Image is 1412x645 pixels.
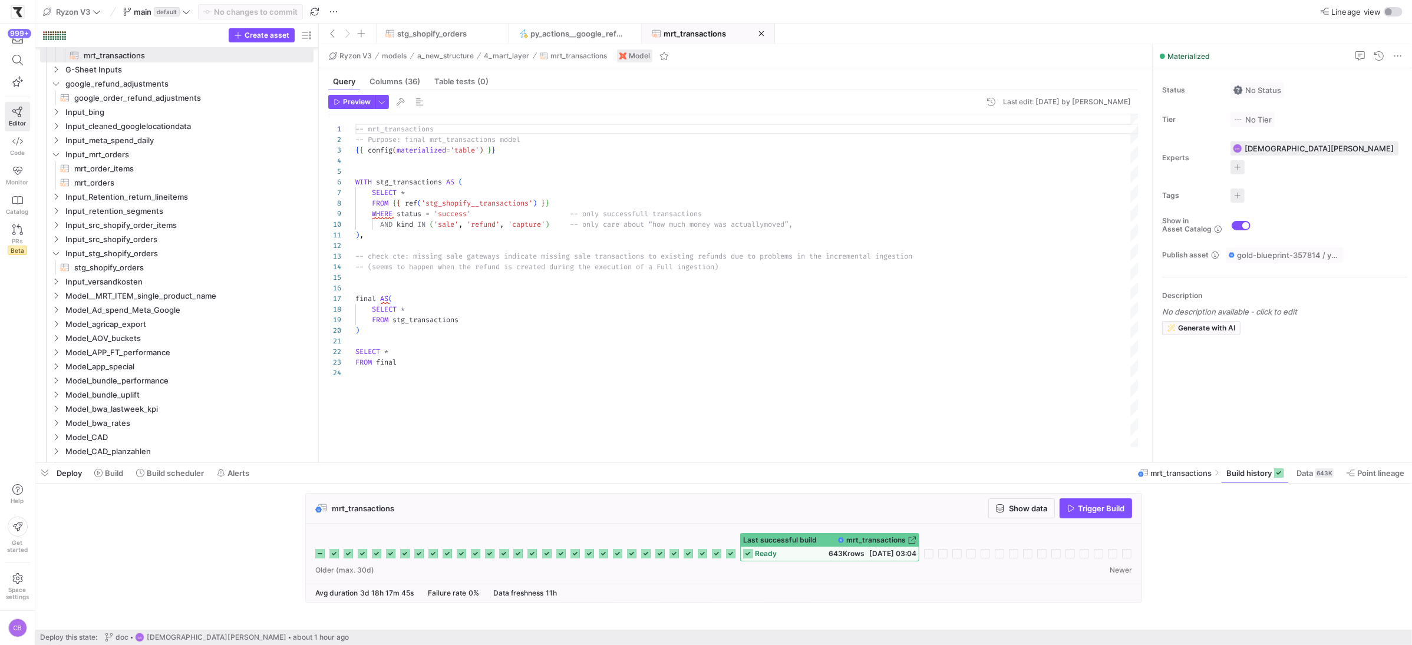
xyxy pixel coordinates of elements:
[328,95,375,109] button: Preview
[562,262,718,272] span: ing the execution of a Full ingestion)
[368,145,392,155] span: config
[458,177,463,187] span: (
[328,272,341,283] div: 15
[467,220,500,229] span: 'refund'
[315,588,358,597] span: Avg duration
[65,402,312,416] span: Model_bwa_lastweek_kpi
[134,7,151,16] span: main
[5,131,30,161] a: Code
[434,220,458,229] span: 'sale'
[65,219,312,232] span: Input_src_shopify_order_items
[1233,115,1272,124] span: No Tier
[397,29,467,38] span: stg_shopify_orders
[65,134,312,147] span: Input_meta_spend_daily
[829,549,865,558] span: 643K rows
[5,568,30,606] a: Spacesettings
[328,251,341,262] div: 13
[458,220,463,229] span: ,
[328,336,341,346] div: 21
[1357,468,1404,478] span: Point lineage
[6,178,29,186] span: Monitor
[550,52,607,60] span: mrt_transactions
[5,2,30,22] a: https://storage.googleapis.com/y42-prod-data-exchange/images/sBsRsYb6BHzNxH9w4w8ylRuridc3cmH4JEFn...
[65,148,312,161] span: Input_mrt_orders
[1233,85,1243,95] img: No status
[570,209,702,219] span: -- only successfull transactions
[333,78,355,85] span: Query
[1162,115,1221,124] span: Tier
[1221,463,1289,483] button: Build history
[372,315,388,325] span: FROM
[619,52,626,59] img: undefined
[1162,191,1221,200] span: Tags
[40,388,314,402] div: Press SPACE to select this row.
[355,326,359,335] span: )
[1233,144,1242,153] div: CB
[405,199,417,208] span: ref
[40,633,97,641] span: Deploy this state:
[40,190,314,204] div: Press SPACE to select this row.
[1078,504,1124,513] span: Trigger Build
[838,536,916,544] a: mrt_transactions
[40,62,314,77] div: Press SPACE to select this row.
[147,468,204,478] span: Build scheduler
[541,199,545,208] span: }
[65,374,312,388] span: Model_bundle_performance
[5,220,30,260] a: PRsBeta
[40,133,314,147] div: Press SPACE to select this row.
[65,77,312,91] span: google_refund_adjustments
[8,29,31,38] div: 999+
[1162,292,1407,300] p: Description
[57,468,82,478] span: Deploy
[1110,566,1132,574] span: Newer
[355,145,359,155] span: {
[65,120,312,133] span: Input_cleaned_googlelocationdata
[629,52,650,60] span: Model
[40,303,314,317] div: Press SPACE to select this row.
[328,145,341,156] div: 3
[40,147,314,161] div: Press SPACE to select this row.
[154,7,180,16] span: default
[5,161,30,190] a: Monitor
[469,588,479,597] span: 0%
[1331,7,1381,16] span: Lineage view
[372,199,388,208] span: FROM
[755,550,777,558] span: ready
[328,240,341,251] div: 12
[12,237,23,244] span: PRs
[740,533,919,561] button: Last successful buildmrt_transactionsready643Krows[DATE] 03:04
[40,345,314,359] div: Press SPACE to select this row.
[537,49,610,63] button: mrt_transactions
[359,230,364,240] span: ,
[65,105,312,119] span: Input_bing
[570,220,764,229] span: -- only care about “how much money was actually
[355,262,562,272] span: -- (seems to happen when the refund is created dur
[10,149,25,156] span: Code
[428,588,466,597] span: Failure rate
[508,220,545,229] span: 'capture'
[493,588,543,597] span: Data freshness
[40,331,314,345] div: Press SPACE to select this row.
[326,49,375,63] button: Ryzon V3
[328,156,341,166] div: 4
[380,220,392,229] span: AND
[332,504,394,513] span: mrt_transactions
[227,468,249,478] span: Alerts
[40,359,314,373] div: Press SPACE to select this row.
[397,199,401,208] span: {
[1009,504,1047,513] span: Show data
[1233,85,1281,95] span: No Status
[102,630,352,645] button: docCB[DEMOGRAPHIC_DATA][PERSON_NAME]about 1 hour ago
[988,498,1055,518] button: Show data
[417,220,425,229] span: IN
[533,199,537,208] span: )
[328,124,341,134] div: 1
[1162,217,1212,233] span: Show in Asset Catalog
[1237,250,1341,260] span: gold-blueprint-357814 / y42_Ryzon_V3_main / mrt_transactions
[1178,324,1235,332] span: Generate with AI
[116,633,128,641] span: doc
[328,198,341,209] div: 8
[328,368,341,378] div: 24
[417,52,474,60] span: a_new_structure
[8,618,27,637] div: CB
